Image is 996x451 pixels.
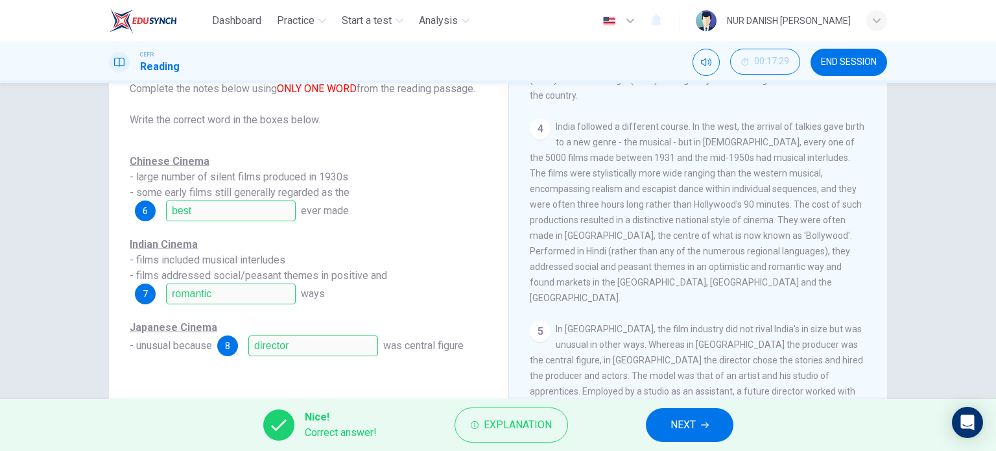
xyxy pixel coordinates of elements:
[207,9,267,32] button: Dashboard
[337,9,409,32] button: Start a test
[140,50,154,59] span: CEFR
[277,82,357,95] font: ONLY ONE WORD
[693,49,720,76] div: Mute
[305,409,377,425] span: Nice!
[140,59,180,75] h1: Reading
[419,13,458,29] span: Analysis
[821,57,877,67] span: END SESSION
[130,155,209,167] u: Chinese Cinema
[301,204,349,217] span: ever made
[109,8,207,34] a: EduSynch logo
[301,287,325,300] span: ways
[754,56,789,67] span: 00:17:29
[130,238,198,250] u: Indian Cinema
[530,324,863,443] span: In [GEOGRAPHIC_DATA], the film industry did not rival India's in size but was unusual in other wa...
[130,321,217,352] span: - unusual because
[646,408,733,442] button: NEXT
[696,10,717,31] img: Profile picture
[383,339,464,352] span: was central figure
[727,13,851,29] div: NUR DANISH [PERSON_NAME]
[212,13,261,29] span: Dashboard
[530,121,864,303] span: India followed a different course. In the west, the arrival of talkies gave birth to a new genre ...
[143,206,148,215] span: 6
[130,155,350,199] span: - large number of silent films produced in 1930s - some early films still generally regarded as the
[225,341,230,350] span: 8
[342,13,392,29] span: Start a test
[130,81,488,128] span: Complete the notes below using from the reading passage. Write the correct word in the boxes below.
[952,407,983,438] div: Open Intercom Messenger
[414,9,475,32] button: Analysis
[601,16,617,26] img: en
[305,425,377,441] span: Correct answer!
[811,49,887,76] button: END SESSION
[272,9,331,32] button: Practice
[109,8,177,34] img: EduSynch logo
[130,238,387,282] span: - films included musical interludes - films addressed social/peasant themes in positive and
[143,289,148,299] span: 7
[530,321,551,342] div: 5
[670,416,696,434] span: NEXT
[730,49,800,75] button: 00:17:29
[530,119,551,140] div: 4
[730,49,800,76] div: Hide
[484,416,552,434] span: Explanation
[277,13,314,29] span: Practice
[455,408,568,443] button: Explanation
[130,321,217,334] u: Japanese Cinema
